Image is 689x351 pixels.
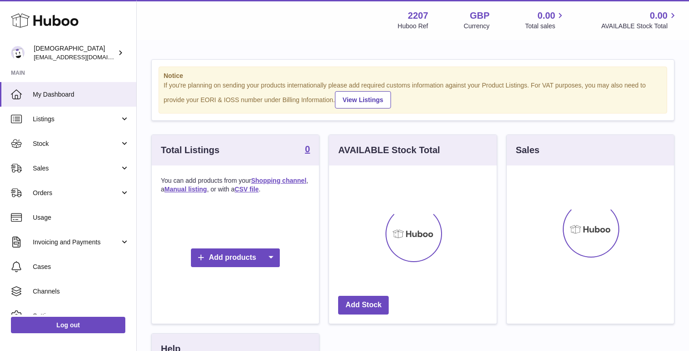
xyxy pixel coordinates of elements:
span: [EMAIL_ADDRESS][DOMAIN_NAME] [34,53,134,61]
span: Total sales [525,22,566,31]
span: 0.00 [650,10,668,22]
a: 0.00 AVAILABLE Stock Total [601,10,678,31]
a: CSV file [235,186,259,193]
img: christianwedge@yahoo.com [11,46,25,60]
h3: AVAILABLE Stock Total [338,144,440,156]
span: Sales [33,164,120,173]
div: If you're planning on sending your products internationally please add required customs informati... [164,81,662,108]
a: View Listings [335,91,391,108]
div: [DEMOGRAPHIC_DATA] [34,44,116,62]
span: My Dashboard [33,90,129,99]
div: Currency [464,22,490,31]
a: Add Stock [338,296,389,315]
span: Usage [33,213,129,222]
span: Stock [33,139,120,148]
h3: Total Listings [161,144,220,156]
span: Listings [33,115,120,124]
span: Orders [33,189,120,197]
a: Add products [191,248,280,267]
span: Invoicing and Payments [33,238,120,247]
span: Cases [33,263,129,271]
p: You can add products from your , a , or with a . [161,176,310,194]
span: Settings [33,312,129,320]
div: Huboo Ref [398,22,428,31]
a: 0.00 Total sales [525,10,566,31]
a: Shopping channel [251,177,306,184]
span: AVAILABLE Stock Total [601,22,678,31]
a: Manual listing [165,186,207,193]
a: 0 [305,145,310,155]
span: Channels [33,287,129,296]
strong: 0 [305,145,310,154]
span: 0.00 [538,10,555,22]
h3: Sales [516,144,540,156]
strong: 2207 [408,10,428,22]
strong: GBP [470,10,489,22]
strong: Notice [164,72,662,80]
a: Log out [11,317,125,333]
